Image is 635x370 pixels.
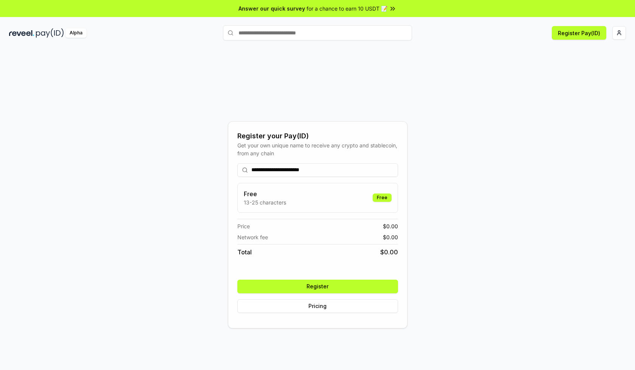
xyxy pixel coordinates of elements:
img: pay_id [36,28,64,38]
p: 13-25 characters [244,198,286,206]
span: for a chance to earn 10 USDT 📝 [307,5,387,12]
div: Register your Pay(ID) [237,131,398,141]
h3: Free [244,189,286,198]
span: Total [237,248,252,257]
div: Free [373,194,392,202]
span: Network fee [237,233,268,241]
div: Get your own unique name to receive any crypto and stablecoin, from any chain [237,141,398,157]
span: $ 0.00 [383,233,398,241]
button: Register [237,280,398,293]
button: Register Pay(ID) [552,26,606,40]
span: $ 0.00 [380,248,398,257]
button: Pricing [237,299,398,313]
img: reveel_dark [9,28,34,38]
span: $ 0.00 [383,222,398,230]
div: Alpha [65,28,87,38]
span: Price [237,222,250,230]
span: Answer our quick survey [239,5,305,12]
